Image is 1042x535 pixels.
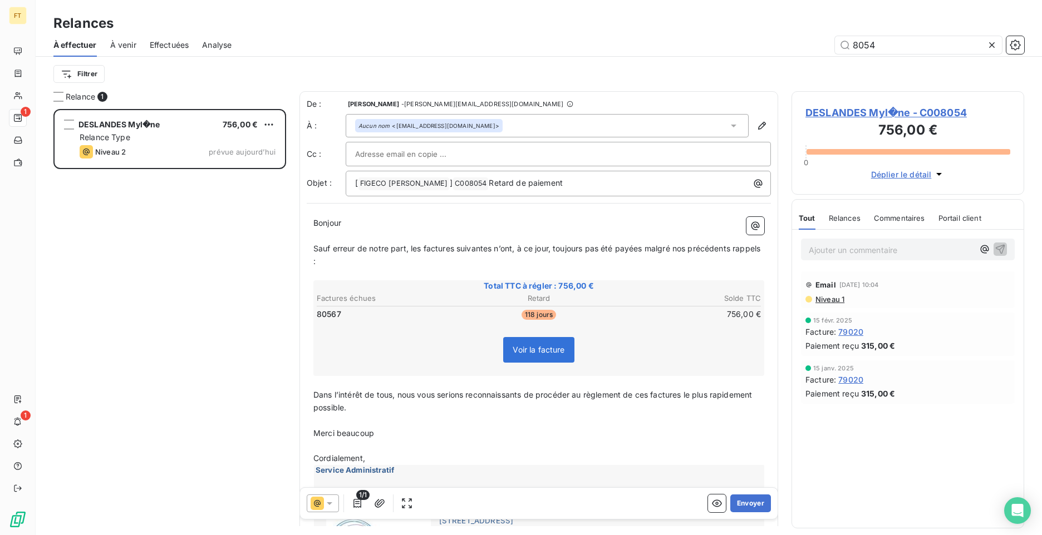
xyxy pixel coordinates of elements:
[348,101,399,107] span: [PERSON_NAME]
[829,214,861,222] span: Relances
[838,374,863,385] span: 79020
[315,280,763,291] span: Total TTC à régler : 756,00 €
[110,39,136,51] span: À venir
[815,280,836,289] span: Email
[358,122,499,130] div: <[EMAIL_ADDRESS][DOMAIN_NAME]>
[307,148,346,160] label: Cc :
[813,365,854,371] span: 15 janv. 2025
[307,98,346,110] span: De :
[938,214,981,222] span: Portail client
[839,281,879,288] span: [DATE] 10:04
[805,120,1010,142] h3: 756,00 €
[9,7,27,24] div: FT
[453,177,488,190] span: C008054
[861,388,895,399] span: 315,00 €
[356,490,370,500] span: 1/1
[804,158,808,167] span: 0
[730,494,771,512] button: Envoyer
[53,39,97,51] span: À effectuer
[450,178,453,187] span: ]
[868,168,948,181] button: Déplier le détail
[805,388,859,399] span: Paiement reçu
[313,244,763,266] span: Sauf erreur de notre part, les factures suivantes n’ont, à ce jour, toujours pas été payées malgr...
[21,107,31,117] span: 1
[80,132,130,142] span: Relance Type
[209,147,276,156] span: prévue aujourd’hui
[805,105,1010,120] span: DESLANDES Myl�ne - C008054
[614,308,761,320] td: 756,00 €
[874,214,925,222] span: Commentaires
[489,178,563,187] span: Retard de paiement
[805,340,859,351] span: Paiement reçu
[871,169,932,180] span: Déplier le détail
[21,410,31,420] span: 1
[513,345,564,354] span: Voir la facture
[313,453,365,463] span: Cordialement,
[9,511,27,528] img: Logo LeanPay
[202,39,232,51] span: Analyse
[358,177,449,190] span: FIGECO [PERSON_NAME]
[861,340,895,351] span: 315,00 €
[307,120,346,131] label: À :
[805,374,836,385] span: Facture :
[813,317,852,324] span: 15 févr. 2025
[53,109,286,535] div: grid
[358,122,390,130] em: Aucun nom
[53,65,105,83] button: Filtrer
[66,91,95,102] span: Relance
[401,101,563,107] span: - [PERSON_NAME][EMAIL_ADDRESS][DOMAIN_NAME]
[355,178,358,187] span: [
[522,310,556,320] span: 118 jours
[814,295,844,304] span: Niveau 1
[313,428,374,438] span: Merci beaucoup
[799,214,815,222] span: Tout
[1004,497,1031,524] div: Open Intercom Messenger
[95,147,126,156] span: Niveau 2
[223,120,258,129] span: 756,00 €
[614,293,761,304] th: Solde TTC
[307,178,332,187] span: Objet :
[805,326,836,338] span: Facture :
[835,36,1002,54] input: Rechercher
[316,293,464,304] th: Factures échues
[838,326,863,338] span: 79020
[313,390,755,412] span: Dans l’intérêt de tous, nous vous serions reconnaissants de procéder au règlement de ces factures...
[465,293,612,304] th: Retard
[150,39,189,51] span: Effectuées
[313,218,341,227] span: Bonjour
[78,120,160,129] span: DESLANDES Myl�ne
[97,92,107,102] span: 1
[317,309,341,320] span: 80567
[53,13,114,33] h3: Relances
[355,146,475,162] input: Adresse email en copie ...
